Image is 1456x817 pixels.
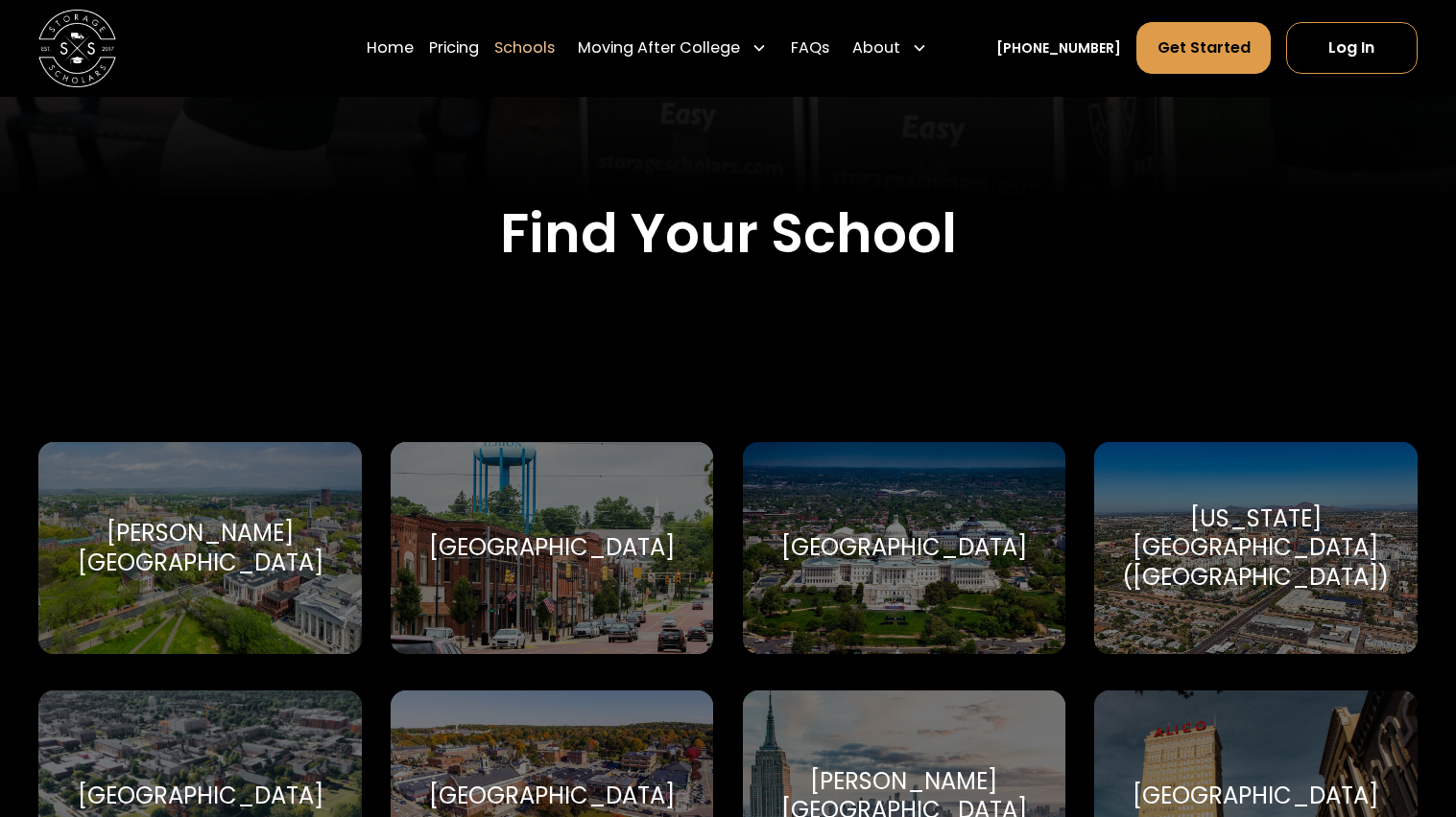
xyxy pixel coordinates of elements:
h2: Find Your School [38,201,1417,267]
a: Go to selected school [1094,442,1417,654]
div: About [852,36,900,59]
div: [GEOGRAPHIC_DATA] [78,782,323,810]
div: [GEOGRAPHIC_DATA] [429,782,675,810]
a: Home [367,21,414,75]
a: Go to selected school [38,442,361,654]
div: [GEOGRAPHIC_DATA] [1133,782,1378,810]
div: [GEOGRAPHIC_DATA] [781,533,1027,562]
a: FAQs [791,21,829,75]
div: [GEOGRAPHIC_DATA] [429,533,675,562]
div: [PERSON_NAME][GEOGRAPHIC_DATA] [61,519,338,576]
a: Pricing [429,21,479,75]
a: [PHONE_NUMBER] [996,38,1121,58]
a: Log In [1286,22,1418,74]
a: Go to selected school [391,442,713,654]
div: [US_STATE][GEOGRAPHIC_DATA] ([GEOGRAPHIC_DATA]) [1117,504,1394,592]
img: Storage Scholars main logo [38,10,116,87]
a: Schools [494,21,555,75]
a: Get Started [1136,22,1270,74]
div: Moving After College [578,36,740,59]
a: Go to selected school [743,442,1065,654]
